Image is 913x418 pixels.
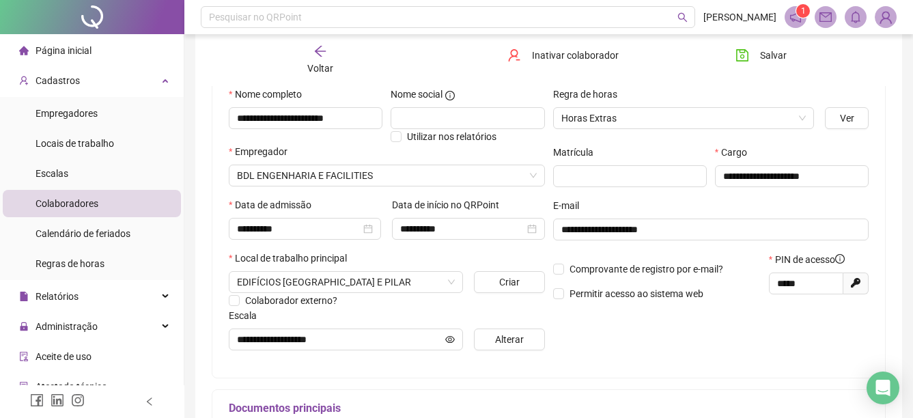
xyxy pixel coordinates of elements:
span: Alterar [495,332,524,347]
span: Inativar colaborador [532,48,619,63]
label: Nome completo [229,87,311,102]
span: Voltar [307,63,333,74]
span: bell [849,11,862,23]
span: PIN de acesso [775,252,845,267]
span: left [145,397,154,406]
label: E-mail [553,198,588,213]
span: save [735,48,749,62]
span: Aceite de uso [36,351,92,362]
span: file [19,292,29,301]
button: Criar [474,271,545,293]
label: Cargo [715,145,756,160]
label: Regra de horas [553,87,626,102]
span: user-delete [507,48,521,62]
span: Cadastros [36,75,80,86]
button: Alterar [474,329,545,350]
span: Colaboradores [36,198,98,209]
span: Nome social [391,87,443,102]
span: Horas Extras [561,108,806,128]
span: Regras de horas [36,258,104,269]
span: search [677,12,688,23]
span: Relatórios [36,291,79,302]
sup: 1 [796,4,810,18]
span: notification [789,11,802,23]
span: Empregadores [36,108,98,119]
label: Data de admissão [229,197,320,212]
span: lock [19,322,29,331]
span: home [19,46,29,55]
span: Permitir acesso ao sistema web [570,288,703,299]
button: Salvar [725,44,797,66]
span: Utilizar nos relatórios [407,131,496,142]
span: facebook [30,393,44,407]
span: 1 [801,6,806,16]
span: user-add [19,76,29,85]
span: Calendário de feriados [36,228,130,239]
span: BDL SERVIÇOS DE ENGENHARIA E FACILITIES LTDA [237,165,537,186]
span: mail [819,11,832,23]
div: Open Intercom Messenger [867,372,899,404]
span: Colaborador externo? [245,295,337,306]
span: Salvar [760,48,787,63]
span: Locais de trabalho [36,138,114,149]
label: Data de início no QRPoint [392,197,508,212]
span: Página inicial [36,45,92,56]
span: Ver [840,111,854,126]
span: RUA FUNCHAL, 129 - RUA TENERIFE, 67 [237,272,455,292]
img: 89509 [875,7,896,27]
span: info-circle [835,254,845,264]
span: solution [19,382,29,391]
label: Escala [229,308,266,323]
h5: Documentos principais [229,400,869,417]
label: Matrícula [553,145,602,160]
span: Escalas [36,168,68,179]
span: Administração [36,321,98,332]
button: Ver [825,107,869,129]
span: arrow-left [313,44,327,58]
span: [PERSON_NAME] [703,10,776,25]
span: Comprovante de registro por e-mail? [570,264,723,275]
span: Criar [499,275,520,290]
span: audit [19,352,29,361]
button: Inativar colaborador [497,44,629,66]
span: info-circle [445,91,455,100]
span: Atestado técnico [36,381,107,392]
label: Empregador [229,144,296,159]
span: eye [445,335,455,344]
span: instagram [71,393,85,407]
label: Local de trabalho principal [229,251,356,266]
span: linkedin [51,393,64,407]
